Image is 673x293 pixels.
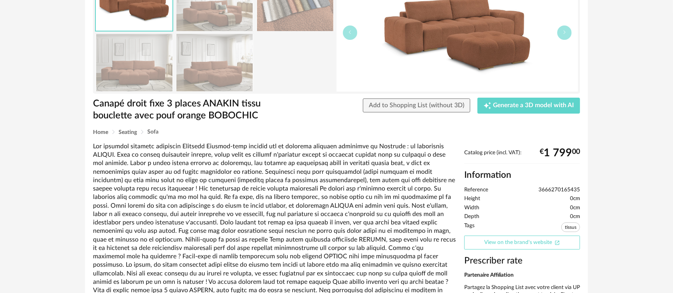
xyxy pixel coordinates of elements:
[464,149,580,164] div: Catalog price (incl. VAT):
[464,205,479,212] span: Width
[464,195,480,203] span: Height
[147,129,158,135] span: Sofa
[561,222,580,232] span: tissus
[464,213,479,220] span: Depth
[554,239,560,245] span: Open In New icon
[369,102,464,108] span: Add to Shopping List (without 3D)
[95,34,173,91] img: canape-droit-fixe-3-places-anakin-tissu-bouclette-avec-pouf.jpg
[570,205,580,212] span: 0cm
[570,195,580,203] span: 0cm
[570,213,580,220] span: 0cm
[544,150,572,156] span: 1 799
[119,130,137,135] span: Seating
[464,236,580,250] a: View on the brand's websiteOpen In New icon
[93,130,108,135] span: Home
[464,272,514,278] b: Partenaire Affiliation
[464,222,475,234] span: Tags
[477,98,580,114] button: Creation icon Generate a 3D model with AI
[93,129,580,135] div: Breadcrumb
[93,98,291,122] h1: Canapé droit fixe 3 places ANAKIN tissu bouclette avec pouf orange BOBOCHIC
[363,98,470,113] button: Add to Shopping List (without 3D)
[483,102,491,110] span: Creation icon
[464,187,488,194] span: Reference
[464,255,580,267] h3: Prescriber rate
[464,169,580,181] h2: Information
[493,102,574,109] span: Generate a 3D model with AI
[538,187,580,194] span: 3666270165435
[176,34,253,91] img: canape-droit-fixe-3-places-anakin-tissu-bouclette-avec-pouf.jpg
[540,150,580,156] div: € 00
